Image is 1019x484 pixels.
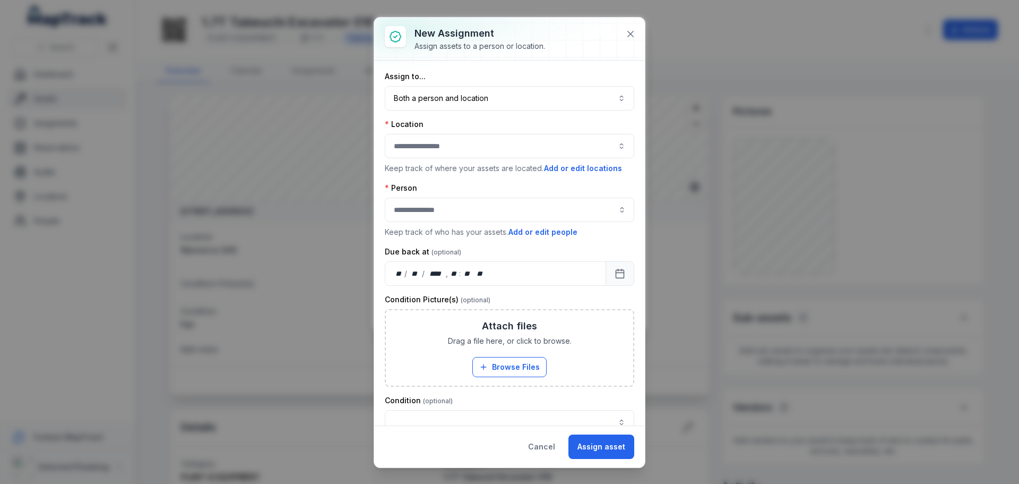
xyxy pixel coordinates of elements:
p: Keep track of who has your assets. [385,226,634,238]
div: , [446,268,449,279]
label: Condition Picture(s) [385,294,490,305]
h3: New assignment [414,26,545,41]
div: minute, [462,268,472,279]
label: Person [385,183,417,193]
div: / [404,268,408,279]
label: Location [385,119,424,130]
label: Assign to... [385,71,426,82]
span: Drag a file here, or click to browse. [448,336,572,346]
button: Add or edit people [508,226,578,238]
div: : [459,268,462,279]
h3: Attach files [482,319,537,334]
button: Browse Files [472,357,547,377]
button: Add or edit locations [543,163,623,174]
input: assignment-add:person-label [385,198,634,222]
button: Cancel [519,435,564,459]
div: day, [394,268,404,279]
button: Assign asset [568,435,634,459]
div: Assign assets to a person or location. [414,41,545,52]
div: / [422,268,426,279]
label: Condition [385,395,453,406]
p: Keep track of where your assets are located. [385,163,634,174]
div: am/pm, [474,268,486,279]
label: Due back at [385,247,461,257]
div: month, [408,268,422,279]
div: year, [426,268,445,279]
button: Both a person and location [385,86,634,111]
button: Calendar [606,261,634,286]
div: hour, [449,268,460,279]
